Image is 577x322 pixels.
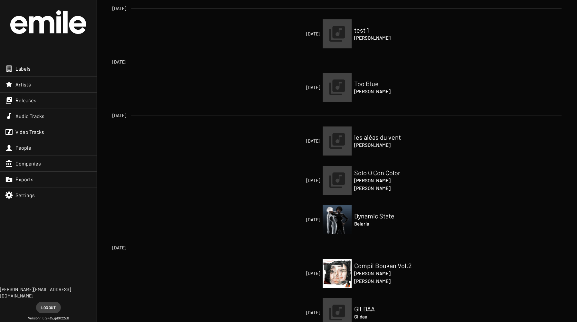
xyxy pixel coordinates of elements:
h4: Belaria [354,220,419,227]
h2: Compil Boukan Vol.2 [354,262,419,269]
h4: [PERSON_NAME] [354,184,419,192]
span: [DATE] [258,309,320,316]
span: People [15,145,31,151]
span: Exports [15,176,33,183]
span: [DATE] [112,245,126,251]
h4: [PERSON_NAME] [354,269,419,277]
h2: les aléas du vent [354,133,419,141]
h2: Dynamic State [354,212,419,220]
span: [DATE] [258,31,320,37]
span: [DATE] [258,270,320,277]
img: release.png [323,166,352,195]
a: [DATE]Solo O Con Color[PERSON_NAME][PERSON_NAME] [323,166,352,195]
span: Labels [15,65,31,72]
span: Artists [15,81,31,88]
img: release.png [323,126,352,156]
h4: [PERSON_NAME] [354,34,419,42]
img: 20250519_ab_vl_cover.jpg [323,259,352,288]
img: release.png [323,19,352,48]
span: [DATE] [112,5,126,12]
h4: [PERSON_NAME] [354,277,419,285]
small: Version 1.6.2+35.gd9122c0 [28,316,69,321]
span: Video Tracks [15,129,44,135]
span: [DATE] [112,112,126,119]
h2: Solo O Con Color [354,169,419,176]
span: [DATE] [112,59,126,65]
h2: Too Blue [354,80,419,87]
span: Companies [15,160,41,167]
span: Audio Tracks [15,113,44,119]
span: Log out [41,302,56,313]
span: Settings [15,192,35,198]
button: Log out [36,302,61,313]
h2: GILDAA [354,305,419,313]
span: [DATE] [258,216,320,223]
span: [DATE] [258,138,320,144]
h4: Gildaa [354,313,419,320]
h4: [PERSON_NAME] [354,176,419,184]
img: release.png [323,73,352,102]
span: Releases [15,97,36,104]
a: [DATE]les aléas du vent[PERSON_NAME] [323,126,352,156]
a: [DATE]Dynamic StateBelaria [323,205,352,234]
span: [DATE] [258,177,320,184]
img: grand-official-logo.svg [10,10,86,34]
a: [DATE]Too Blue[PERSON_NAME] [323,73,352,102]
h4: [PERSON_NAME] [354,87,419,95]
a: [DATE]test 1[PERSON_NAME] [323,19,352,48]
h4: [PERSON_NAME] [354,141,419,149]
a: [DATE]Compil Boukan Vol.2[PERSON_NAME][PERSON_NAME] [323,259,352,288]
h2: test 1 [354,26,419,34]
span: [DATE] [258,84,320,91]
img: dynamic-state_artwork.png [323,205,352,234]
